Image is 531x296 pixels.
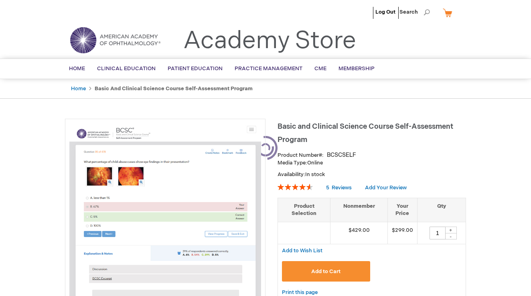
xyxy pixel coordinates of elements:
[326,184,329,191] span: 5
[282,261,370,282] button: Add to Cart
[183,26,356,55] a: Academy Store
[95,85,253,92] strong: Basic and Clinical Science Course Self-Assessment Program
[278,184,313,190] div: 92%
[71,85,86,92] a: Home
[417,198,466,222] th: Qty
[330,222,388,244] td: $429.00
[278,152,324,158] strong: Product Number
[327,151,356,159] div: BCSCSELF
[278,171,466,178] p: Availability:
[399,4,430,20] span: Search
[278,122,453,144] span: Basic and Clinical Science Course Self-Assessment Program
[314,65,326,72] span: CME
[69,65,85,72] span: Home
[282,247,322,254] a: Add to Wish List
[168,65,223,72] span: Patient Education
[326,184,353,191] a: 5 Reviews
[332,184,352,191] span: Reviews
[278,159,466,167] p: Online
[387,222,417,244] td: $299.00
[278,198,330,222] th: Product Selection
[387,198,417,222] th: Your Price
[305,171,325,178] span: In stock
[311,268,340,275] span: Add to Cart
[338,65,375,72] span: Membership
[278,160,307,166] strong: Media Type:
[235,65,302,72] span: Practice Management
[445,233,457,239] div: -
[365,184,407,191] a: Add Your Review
[330,198,388,222] th: Nonmember
[97,65,156,72] span: Clinical Education
[375,9,395,15] a: Log Out
[430,227,446,239] input: Qty
[445,227,457,233] div: +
